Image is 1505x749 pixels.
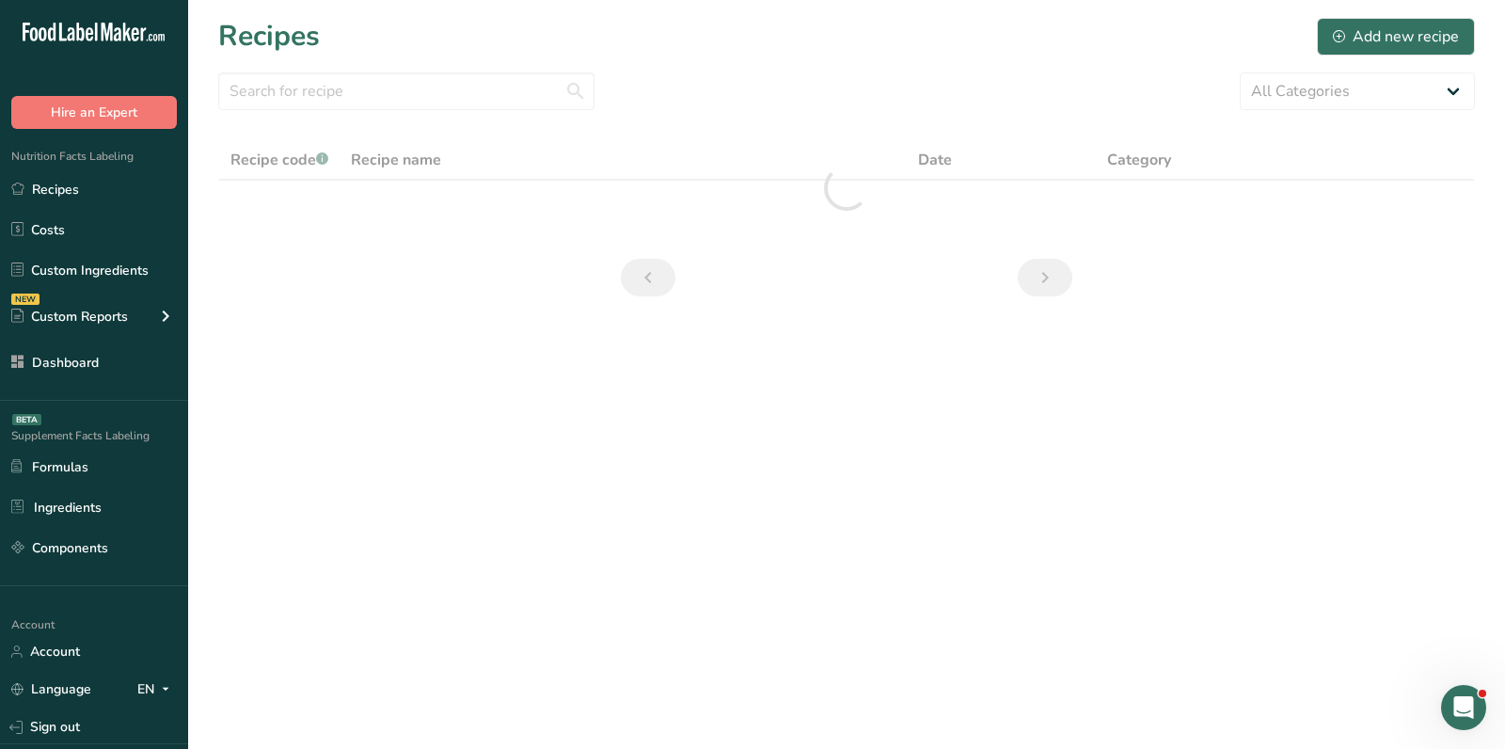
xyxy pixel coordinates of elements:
button: Hire an Expert [11,96,177,129]
a: Next page [1018,259,1072,296]
button: Add new recipe [1317,18,1475,56]
div: EN [137,678,177,701]
input: Search for recipe [218,72,594,110]
h1: Recipes [218,15,320,57]
a: Language [11,673,91,706]
div: BETA [12,414,41,425]
iframe: Intercom live chat [1441,685,1486,730]
div: NEW [11,294,40,305]
div: Add new recipe [1333,25,1459,48]
div: Custom Reports [11,307,128,327]
a: Previous page [621,259,675,296]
